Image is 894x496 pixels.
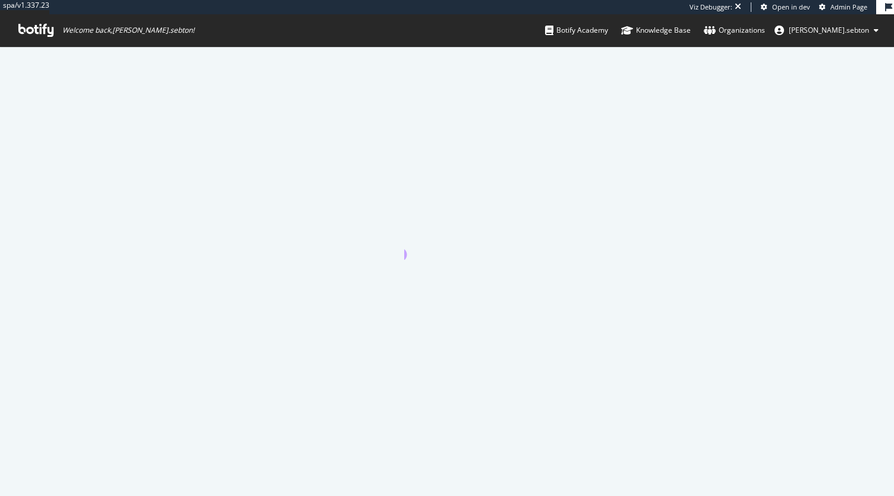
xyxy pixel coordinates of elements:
[704,24,765,36] div: Organizations
[761,2,810,12] a: Open in dev
[772,2,810,11] span: Open in dev
[765,21,888,40] button: [PERSON_NAME].sebton
[704,14,765,46] a: Organizations
[819,2,867,12] a: Admin Page
[621,24,691,36] div: Knowledge Base
[62,26,194,35] span: Welcome back, [PERSON_NAME].sebton !
[830,2,867,11] span: Admin Page
[545,14,608,46] a: Botify Academy
[690,2,732,12] div: Viz Debugger:
[789,25,869,35] span: anne.sebton
[545,24,608,36] div: Botify Academy
[621,14,691,46] a: Knowledge Base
